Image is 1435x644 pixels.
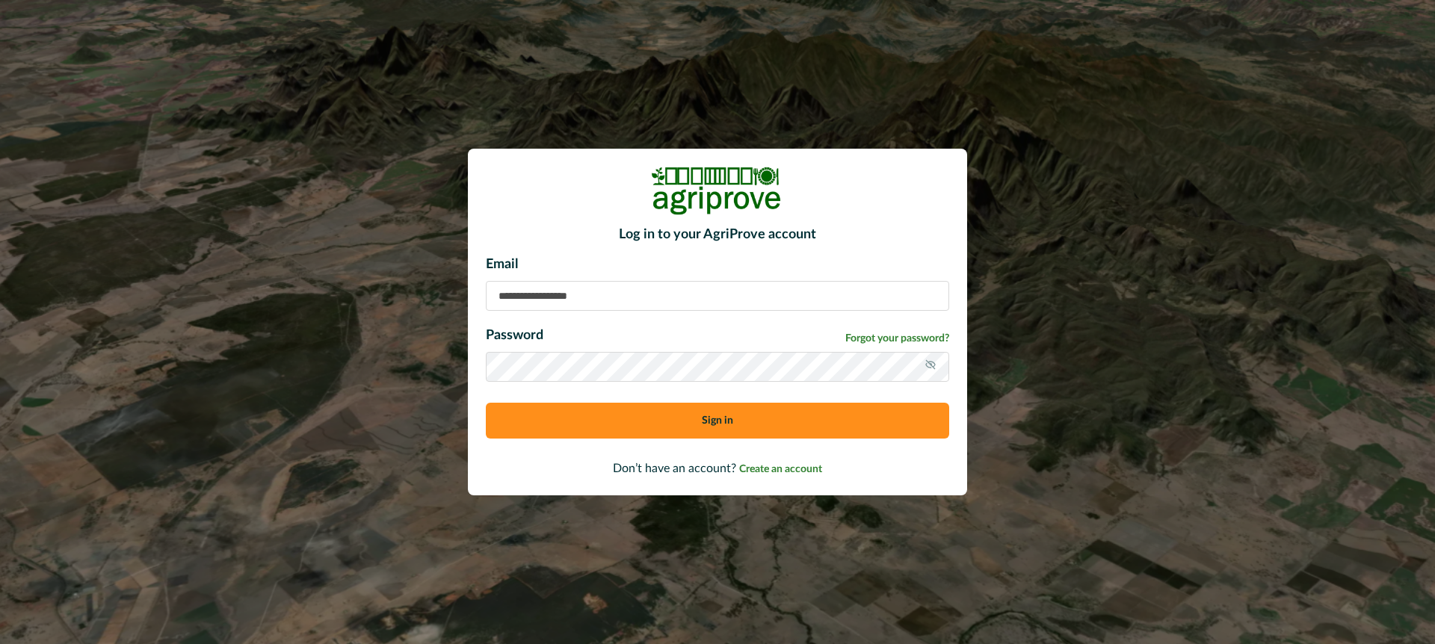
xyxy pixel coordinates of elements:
[650,167,785,215] img: Logo Image
[845,331,949,347] a: Forgot your password?
[486,326,543,346] p: Password
[486,459,949,477] p: Don’t have an account?
[739,462,822,474] a: Create an account
[486,255,949,275] p: Email
[486,403,949,439] button: Sign in
[739,464,822,474] span: Create an account
[486,227,949,244] h2: Log in to your AgriProve account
